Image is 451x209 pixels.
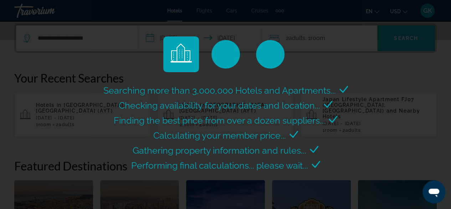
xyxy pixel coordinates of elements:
[422,180,445,203] iframe: Кнопка запуска окна обмена сообщениями
[119,100,320,111] span: Checking availability for your dates and location...
[131,160,308,171] span: Performing final calculations... please wait...
[103,85,336,96] span: Searching more than 3,000,000 Hotels and Apartments...
[153,130,286,141] span: Calculating your member price...
[133,145,306,156] span: Gathering property information and rules...
[114,115,325,126] span: Finding the best price from over a dozen suppliers...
